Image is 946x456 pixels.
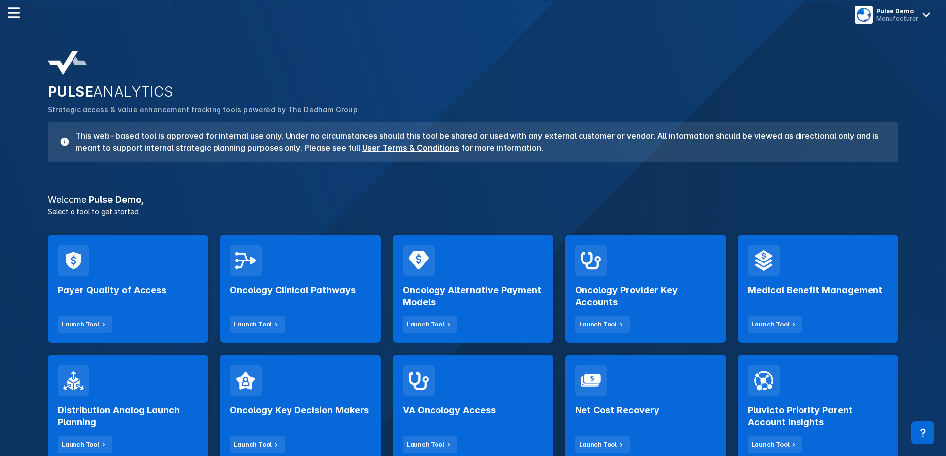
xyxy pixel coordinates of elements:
[42,206,904,217] p: Select a tool to get started:
[234,440,272,449] div: Launch Tool
[876,7,918,15] div: Pulse Demo
[748,436,802,453] button: Launch Tool
[48,104,898,115] p: Strategic access & value enhancement tracking tools powered by The Dedham Group
[70,130,886,154] h3: This web-based tool is approved for internal use only. Under no circumstances should this tool be...
[748,284,882,296] h2: Medical Benefit Management
[234,320,272,329] div: Launch Tool
[911,421,934,444] div: Contact Support
[748,316,802,333] button: Launch Tool
[393,235,553,343] a: Oncology Alternative Payment ModelsLaunch Tool
[575,284,716,308] h2: Oncology Provider Key Accounts
[220,235,380,343] a: Oncology Clinical PathwaysLaunch Tool
[62,320,99,329] div: Launch Tool
[58,284,166,296] h2: Payer Quality of Access
[48,83,898,100] h2: PULSE
[575,316,630,333] button: Launch Tool
[230,316,285,333] button: Launch Tool
[230,284,356,296] h2: Oncology Clinical Pathways
[93,83,174,100] span: ANALYTICS
[579,440,617,449] div: Launch Tool
[407,320,444,329] div: Launch Tool
[62,440,99,449] div: Launch Tool
[403,316,457,333] button: Launch Tool
[403,284,543,308] h2: Oncology Alternative Payment Models
[403,404,496,416] h2: VA Oncology Access
[48,195,86,205] span: Welcome
[579,320,617,329] div: Launch Tool
[403,436,457,453] button: Launch Tool
[58,316,112,333] button: Launch Tool
[748,404,888,428] h2: Pluvicto Priority Parent Account Insights
[230,436,285,453] button: Launch Tool
[230,404,369,416] h2: Oncology Key Decision Makers
[8,7,20,19] img: menu--horizontal.svg
[48,235,208,343] a: Payer Quality of AccessLaunch Tool
[752,440,790,449] div: Launch Tool
[876,15,918,22] div: Manufacturer
[752,320,790,329] div: Launch Tool
[58,404,198,428] h2: Distribution Analog Launch Planning
[58,436,112,453] button: Launch Tool
[575,436,630,453] button: Launch Tool
[738,235,898,343] a: Medical Benefit ManagementLaunch Tool
[575,404,659,416] h2: Net Cost Recovery
[48,51,87,75] img: pulse-analytics-logo
[362,143,459,153] a: User Terms & Conditions
[42,195,904,204] h3: Pulse Demo ,
[407,440,444,449] div: Launch Tool
[857,8,871,22] img: menu button
[565,235,726,343] a: Oncology Provider Key AccountsLaunch Tool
